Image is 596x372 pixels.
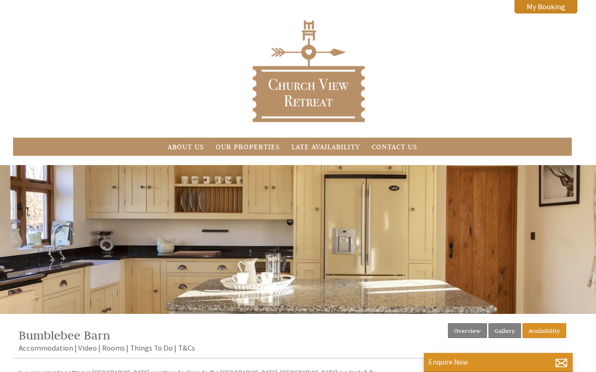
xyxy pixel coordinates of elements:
[130,343,173,353] a: Things To Do
[291,142,360,151] a: Late Availability
[102,343,125,353] a: Rooms
[428,358,568,366] p: Enquire Now
[19,343,73,353] a: Accommodation
[522,323,566,338] a: Availability
[372,142,417,151] a: Contact Us
[78,343,97,353] a: Video
[178,343,195,353] a: T&Cs
[251,18,367,124] img: Church View Retreat
[488,323,521,338] a: Gallery
[448,323,487,338] a: Overview
[216,142,280,151] a: Our Properties
[168,142,204,151] a: About Us
[19,328,110,343] a: Bumblebee Barn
